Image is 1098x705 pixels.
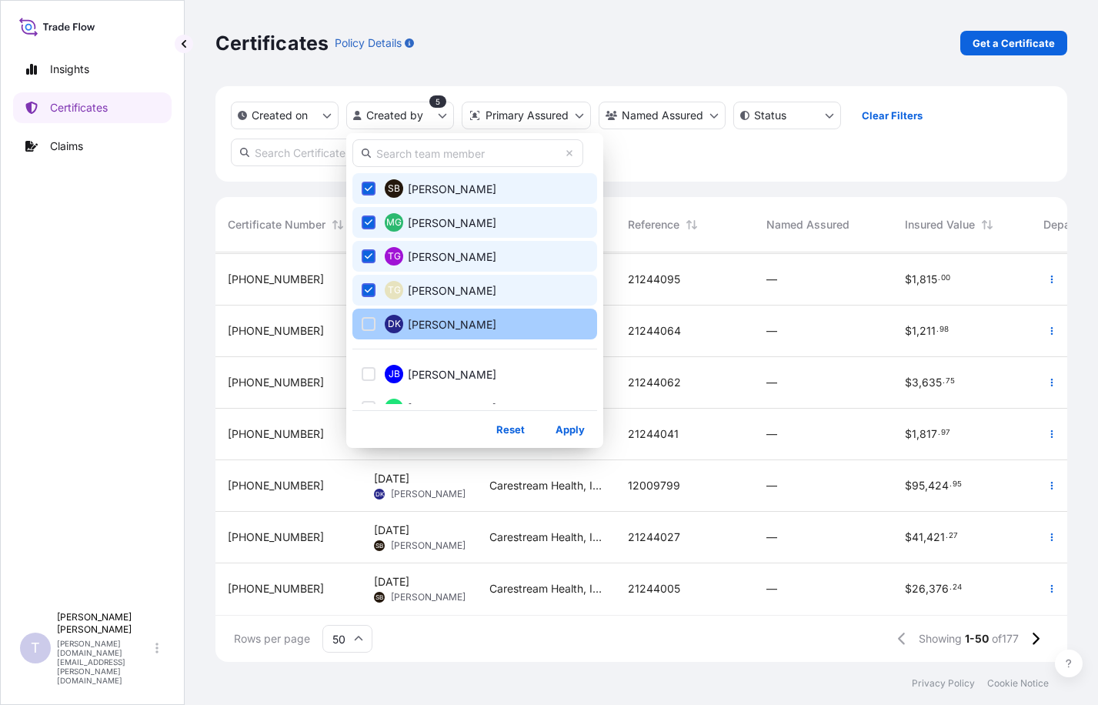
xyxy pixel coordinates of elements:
[389,366,400,382] span: JB
[388,249,401,264] span: TG
[408,249,496,265] span: [PERSON_NAME]
[352,139,583,167] input: Search team member
[388,282,401,298] span: TG
[386,215,402,230] span: MG
[352,275,597,306] button: TG[PERSON_NAME]
[352,309,597,339] button: DK[PERSON_NAME]
[352,241,597,272] button: TG[PERSON_NAME]
[352,173,597,204] button: SB[PERSON_NAME]
[352,207,597,238] button: MG[PERSON_NAME]
[352,173,597,404] div: Select Option
[496,422,525,437] p: Reset
[352,359,597,389] button: JB[PERSON_NAME]
[346,133,603,448] div: createdBy Filter options
[408,216,496,231] span: [PERSON_NAME]
[388,316,401,332] span: DK
[543,417,597,442] button: Apply
[388,181,400,196] span: SB
[556,422,585,437] p: Apply
[408,283,496,299] span: [PERSON_NAME]
[484,417,537,442] button: Reset
[352,393,597,423] button: CC[PERSON_NAME]
[408,182,496,197] span: [PERSON_NAME]
[387,400,401,416] span: CC
[408,367,496,383] span: [PERSON_NAME]
[408,317,496,332] span: [PERSON_NAME]
[408,401,496,416] span: [PERSON_NAME]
